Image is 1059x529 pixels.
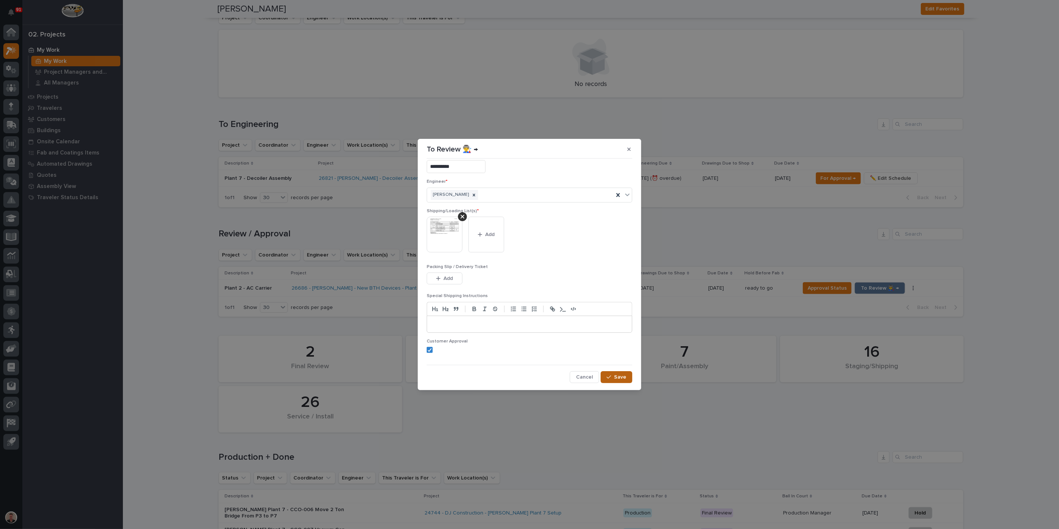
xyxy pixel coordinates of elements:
span: Special Shipping Instructions [427,294,488,298]
span: Save [614,374,626,380]
span: Add [486,231,495,238]
span: Customer Approval [427,339,468,344]
span: Packing Slip / Delivery Ticket [427,265,488,269]
span: Shipping/Loading List(s) [427,209,479,213]
button: Add [468,217,504,252]
button: Cancel [570,371,599,383]
button: Save [601,371,632,383]
span: Engineer [427,179,448,184]
div: [PERSON_NAME] [431,190,470,200]
span: Add [444,275,453,282]
span: Cancel [576,374,593,380]
p: To Review 👨‍🏭 → [427,145,478,154]
button: Add [427,273,462,284]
